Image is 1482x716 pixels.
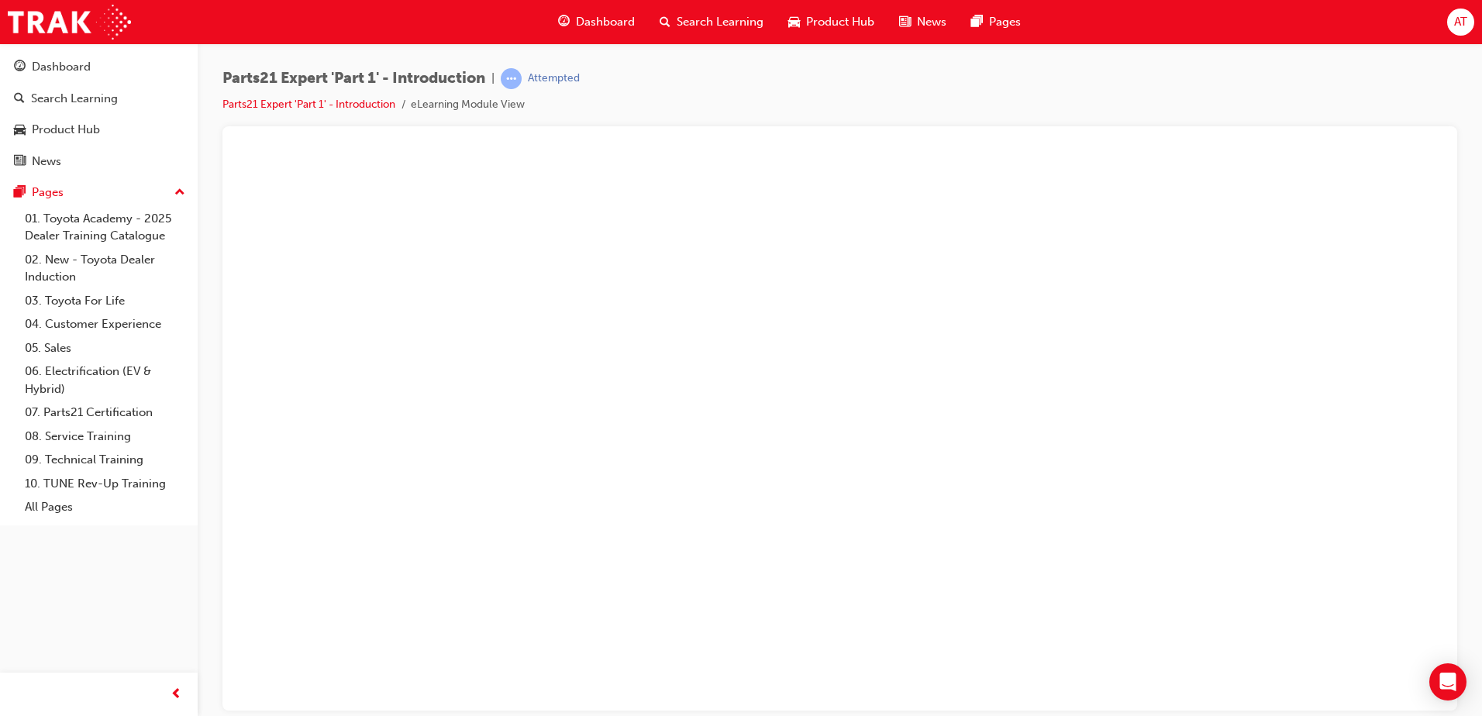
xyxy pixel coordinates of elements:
span: Product Hub [806,13,874,31]
div: Dashboard [32,58,91,76]
span: news-icon [899,12,911,32]
span: search-icon [660,12,670,32]
span: prev-icon [171,685,182,704]
a: 01. Toyota Academy - 2025 Dealer Training Catalogue [19,207,191,248]
button: Pages [6,178,191,207]
span: guage-icon [14,60,26,74]
div: Attempted [528,71,580,86]
button: AT [1447,9,1474,36]
a: Search Learning [6,84,191,113]
span: Dashboard [576,13,635,31]
a: 07. Parts21 Certification [19,401,191,425]
div: Search Learning [31,90,118,108]
a: 10. TUNE Rev-Up Training [19,472,191,496]
span: search-icon [14,92,25,106]
a: news-iconNews [887,6,959,38]
span: Search Learning [677,13,763,31]
div: News [32,153,61,170]
span: AT [1454,13,1467,31]
div: Open Intercom Messenger [1429,663,1466,701]
span: learningRecordVerb_ATTEMPT-icon [501,68,522,89]
a: All Pages [19,495,191,519]
a: guage-iconDashboard [546,6,647,38]
a: 02. New - Toyota Dealer Induction [19,248,191,289]
a: 09. Technical Training [19,448,191,472]
a: Parts21 Expert 'Part 1' - Introduction [222,98,395,111]
a: search-iconSearch Learning [647,6,776,38]
div: Product Hub [32,121,100,139]
a: Product Hub [6,115,191,144]
span: | [491,70,495,88]
button: DashboardSearch LearningProduct HubNews [6,50,191,178]
div: Pages [32,184,64,201]
a: News [6,147,191,176]
a: 08. Service Training [19,425,191,449]
span: guage-icon [558,12,570,32]
a: 05. Sales [19,336,191,360]
a: pages-iconPages [959,6,1033,38]
span: pages-icon [14,186,26,200]
a: 04. Customer Experience [19,312,191,336]
a: 03. Toyota For Life [19,289,191,313]
span: car-icon [14,123,26,137]
span: up-icon [174,183,185,203]
span: car-icon [788,12,800,32]
a: car-iconProduct Hub [776,6,887,38]
span: Parts21 Expert 'Part 1' - Introduction [222,70,485,88]
span: pages-icon [971,12,983,32]
a: Dashboard [6,53,191,81]
span: news-icon [14,155,26,169]
a: 06. Electrification (EV & Hybrid) [19,360,191,401]
img: Trak [8,5,131,40]
span: Pages [989,13,1021,31]
li: eLearning Module View [411,96,525,114]
span: News [917,13,946,31]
